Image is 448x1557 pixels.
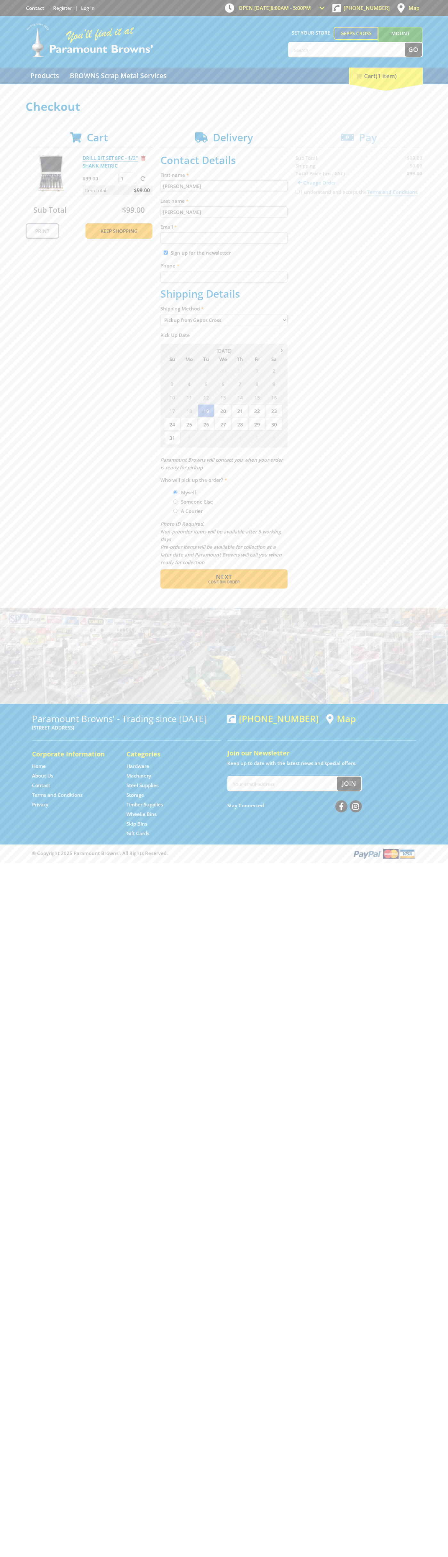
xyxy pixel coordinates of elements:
[181,377,197,390] span: 4
[266,404,282,417] span: 23
[32,763,46,770] a: Go to the Home page
[32,782,50,789] a: Go to the Contact page
[215,391,231,404] span: 13
[26,22,154,58] img: Paramount Browns'
[26,100,423,113] h1: Checkout
[26,848,423,860] div: ® Copyright 2025 Paramount Browns'. All Rights Reserved.
[53,5,72,11] a: Go to the registration page
[33,205,66,215] span: Sub Total
[215,364,231,377] span: 30
[228,777,337,791] input: Your email address
[249,377,265,390] span: 8
[126,830,149,837] a: Go to the Gift Cards page
[405,43,422,57] button: Go
[160,206,288,218] input: Please enter your last name.
[266,377,282,390] span: 9
[376,72,397,80] span: (1 item)
[81,5,95,11] a: Log in
[266,355,282,363] span: Sa
[160,197,288,205] label: Last name
[198,355,214,363] span: Tu
[126,772,151,779] a: Go to the Machinery page
[181,431,197,444] span: 1
[134,185,150,195] span: $99.00
[249,431,265,444] span: 5
[160,331,288,339] label: Pick Up Date
[227,713,319,724] div: [PHONE_NUMBER]
[164,418,180,431] span: 24
[198,391,214,404] span: 12
[160,232,288,244] input: Please enter your email address.
[198,431,214,444] span: 2
[215,404,231,417] span: 20
[239,4,311,12] span: OPEN [DATE]
[198,404,214,417] span: 19
[171,250,231,256] label: Sign up for the newsletter
[215,377,231,390] span: 6
[126,763,149,770] a: Go to the Hardware page
[126,782,159,789] a: Go to the Steel Supplies page
[86,223,152,239] a: Keep Shopping
[232,377,248,390] span: 7
[289,43,405,57] input: Search
[266,418,282,431] span: 30
[164,404,180,417] span: 17
[181,391,197,404] span: 11
[352,848,416,860] img: PayPal, Mastercard, Visa accepted
[141,155,145,161] a: Remove from cart
[181,355,197,363] span: Mo
[26,5,44,11] a: Go to the Contact page
[266,364,282,377] span: 2
[173,509,177,513] input: Please select who will pick up the order.
[164,364,180,377] span: 27
[32,750,114,759] h5: Corporate Information
[266,391,282,404] span: 16
[126,792,144,798] a: Go to the Storage page
[160,180,288,192] input: Please enter your first name.
[181,404,197,417] span: 18
[32,713,221,724] h3: Paramount Browns' - Trading since [DATE]
[181,364,197,377] span: 28
[232,418,248,431] span: 28
[334,27,378,40] a: Gepps Cross
[32,792,83,798] a: Go to the Terms and Conditions page
[126,820,147,827] a: Go to the Skip Bins page
[126,811,157,818] a: Go to the Wheelie Bins page
[160,171,288,179] label: First name
[232,355,248,363] span: Th
[198,418,214,431] span: 26
[216,573,232,581] span: Next
[198,377,214,390] span: 5
[126,750,208,759] h5: Categories
[249,355,265,363] span: Fr
[216,348,232,354] span: [DATE]
[32,154,70,193] img: DRILL BIT SET 8PC - 1/2" SHANK METRIC
[160,271,288,283] input: Please enter your telephone number.
[179,496,215,507] label: Someone Else
[65,68,171,84] a: Go to the BROWNS Scrap Metal Services page
[232,364,248,377] span: 31
[32,772,53,779] a: Go to the About Us page
[232,431,248,444] span: 4
[126,801,163,808] a: Go to the Timber Supplies page
[160,223,288,231] label: Email
[232,404,248,417] span: 21
[164,377,180,390] span: 3
[349,68,423,84] div: Cart
[179,487,198,498] label: Myself
[164,391,180,404] span: 10
[266,431,282,444] span: 6
[83,175,117,182] p: $99.00
[227,798,362,813] div: Stay Connected
[122,205,145,215] span: $99.00
[160,262,288,269] label: Phone
[198,364,214,377] span: 29
[160,305,288,312] label: Shipping Method
[32,801,48,808] a: Go to the Privacy page
[26,223,59,239] a: Print
[83,155,138,169] a: DRILL BIT SET 8PC - 1/2" SHANK METRIC
[174,580,274,584] span: Confirm order
[179,506,205,516] label: A Courier
[227,759,416,767] p: Keep up to date with the latest news and special offers.
[160,288,288,300] h2: Shipping Details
